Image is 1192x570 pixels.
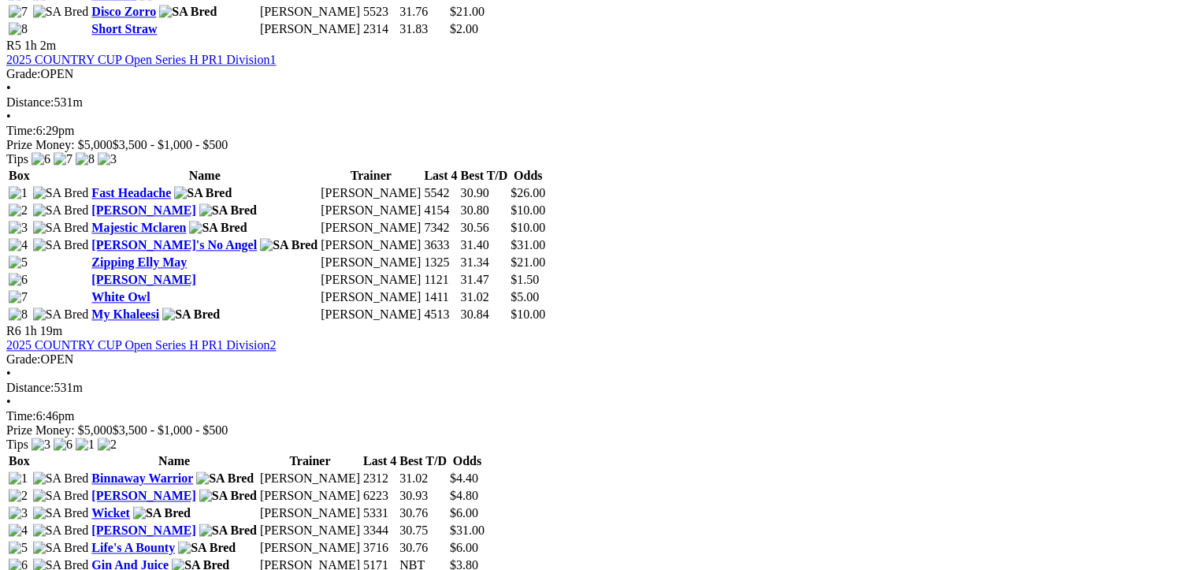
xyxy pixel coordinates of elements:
td: [PERSON_NAME] [259,4,361,20]
img: SA Bred [33,489,89,503]
a: Fast Headache [91,186,171,199]
a: Binnaway Warrior [91,471,193,485]
td: [PERSON_NAME] [259,505,361,521]
td: 31.47 [460,272,509,288]
img: SA Bred [133,506,191,520]
span: Distance: [6,381,54,394]
td: [PERSON_NAME] [259,488,361,504]
span: • [6,395,11,408]
img: 7 [9,5,28,19]
img: SA Bred [199,489,257,503]
td: 30.90 [460,185,509,201]
td: 1411 [423,289,458,305]
td: 6223 [362,488,397,504]
div: 6:29pm [6,124,1186,138]
img: 6 [54,438,72,452]
span: R6 [6,324,21,337]
th: Trainer [320,168,421,184]
th: Last 4 [362,453,397,469]
td: 2312 [362,471,397,486]
img: SA Bred [33,506,89,520]
img: 7 [54,152,72,166]
img: 1 [76,438,95,452]
th: Name [91,168,318,184]
a: 2025 COUNTRY CUP Open Series H PR1 Division2 [6,338,276,352]
span: Tips [6,438,28,451]
span: $6.00 [450,506,478,520]
img: SA Bred [159,5,217,19]
div: 6:46pm [6,409,1186,423]
div: OPEN [6,352,1186,367]
img: 5 [9,541,28,555]
a: [PERSON_NAME]'s No Angel [91,238,257,251]
th: Last 4 [423,168,458,184]
span: $10.00 [511,221,545,234]
td: 1325 [423,255,458,270]
img: 4 [9,523,28,538]
img: 7 [9,290,28,304]
span: Grade: [6,352,41,366]
td: 30.80 [460,203,509,218]
img: 2 [9,203,28,218]
a: Disco Zorro [91,5,156,18]
span: $4.80 [450,489,478,502]
img: SA Bred [33,523,89,538]
td: 31.76 [399,4,447,20]
span: $21.00 [450,5,485,18]
span: • [6,367,11,380]
img: 3 [98,152,117,166]
span: • [6,81,11,95]
a: [PERSON_NAME] [91,523,195,537]
img: SA Bred [174,186,232,200]
td: 31.02 [399,471,447,486]
div: OPEN [6,67,1186,81]
span: $3,500 - $1,000 - $500 [113,423,228,437]
div: 531m [6,381,1186,395]
span: $4.40 [450,471,478,485]
td: 30.84 [460,307,509,322]
td: [PERSON_NAME] [259,540,361,556]
img: SA Bred [33,471,89,486]
td: 4513 [423,307,458,322]
td: [PERSON_NAME] [320,220,421,236]
span: $5.00 [511,290,539,304]
td: [PERSON_NAME] [259,523,361,538]
img: 1 [9,471,28,486]
img: SA Bred [199,523,257,538]
img: 3 [9,506,28,520]
td: 5542 [423,185,458,201]
a: Majestic Mclaren [91,221,186,234]
td: 1121 [423,272,458,288]
td: 5523 [362,4,397,20]
td: 30.75 [399,523,447,538]
td: 30.76 [399,505,447,521]
td: 31.02 [460,289,509,305]
a: 2025 COUNTRY CUP Open Series H PR1 Division1 [6,53,276,66]
span: Box [9,454,30,468]
img: SA Bred [33,221,89,235]
img: 2 [98,438,117,452]
img: 1 [9,186,28,200]
th: Name [91,453,258,469]
img: 3 [9,221,28,235]
span: 1h 19m [24,324,62,337]
td: 4154 [423,203,458,218]
td: [PERSON_NAME] [320,203,421,218]
img: 3 [32,438,50,452]
td: 2314 [362,21,397,37]
td: [PERSON_NAME] [320,255,421,270]
img: 6 [32,152,50,166]
a: [PERSON_NAME] [91,273,195,286]
td: [PERSON_NAME] [320,289,421,305]
img: SA Bred [260,238,317,252]
img: SA Bred [33,541,89,555]
th: Trainer [259,453,361,469]
span: $31.00 [450,523,485,537]
a: Life's A Bounty [91,541,175,554]
a: [PERSON_NAME] [91,489,195,502]
div: Prize Money: $5,000 [6,423,1186,438]
td: [PERSON_NAME] [259,471,361,486]
td: 30.76 [399,540,447,556]
img: SA Bred [33,203,89,218]
a: [PERSON_NAME] [91,203,195,217]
